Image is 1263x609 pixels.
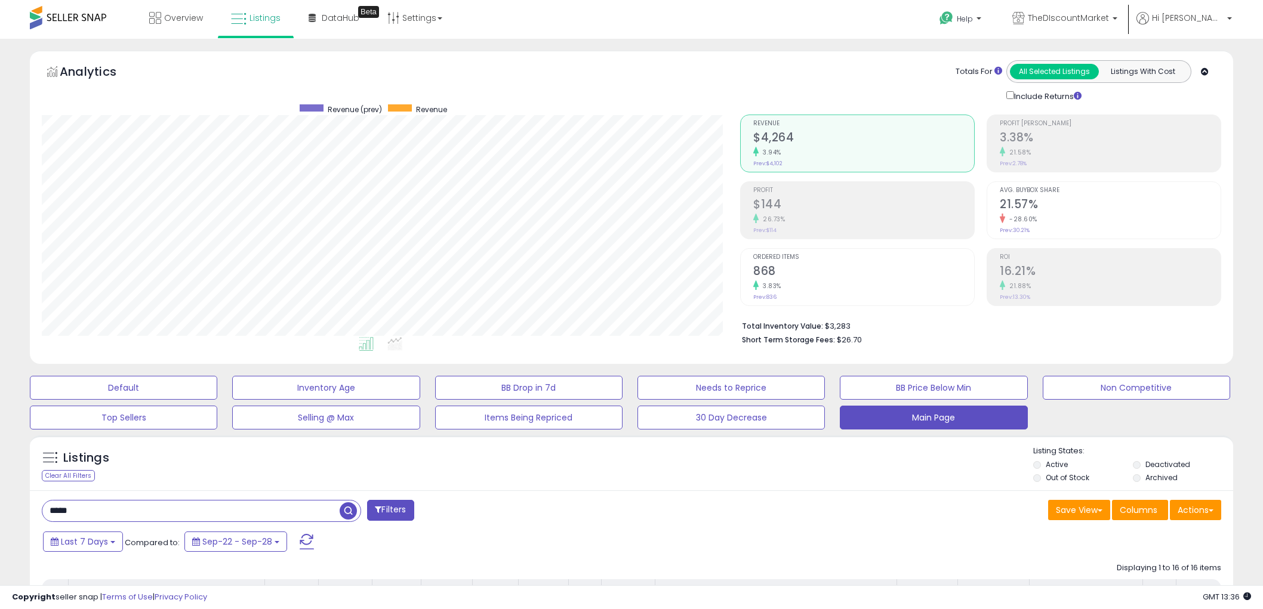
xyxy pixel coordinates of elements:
[435,406,623,429] button: Items Being Repriced
[753,254,974,261] span: Ordered Items
[1098,64,1187,79] button: Listings With Cost
[957,14,973,24] span: Help
[1010,64,1099,79] button: All Selected Listings
[164,12,203,24] span: Overview
[753,227,777,234] small: Prev: $114
[759,148,781,157] small: 3.94%
[637,376,825,400] button: Needs to Reprice
[1000,197,1221,214] h2: 21.57%
[1005,215,1037,224] small: -28.60%
[1145,472,1178,483] label: Archived
[367,500,414,521] button: Filters
[1120,504,1157,516] span: Columns
[1000,131,1221,147] h2: 3.38%
[1033,446,1233,457] p: Listing States:
[416,104,447,115] span: Revenue
[1145,459,1190,469] label: Deactivated
[435,376,623,400] button: BB Drop in 7d
[12,591,56,602] strong: Copyright
[1046,472,1089,483] label: Out of Stock
[1005,282,1031,290] small: 21.88%
[12,592,207,603] div: seller snap | |
[1000,160,1027,167] small: Prev: 2.78%
[742,318,1212,332] li: $3,283
[759,215,785,224] small: 26.73%
[753,131,974,147] h2: $4,264
[753,264,974,280] h2: 868
[1000,227,1030,234] small: Prev: 30.21%
[742,335,835,345] b: Short Term Storage Fees:
[1152,12,1224,24] span: Hi [PERSON_NAME]
[61,536,108,548] span: Last 7 Days
[1005,148,1031,157] small: 21.58%
[30,406,217,429] button: Top Sellers
[102,591,153,602] a: Terms of Use
[1000,293,1030,301] small: Prev: 13.30%
[753,293,777,301] small: Prev: 836
[1046,459,1068,469] label: Active
[1000,264,1221,280] h2: 16.21%
[840,406,1027,429] button: Main Page
[202,536,272,548] span: Sep-22 - Sep-28
[1048,500,1110,520] button: Save View
[837,334,862,345] span: $26.70
[43,531,123,552] button: Last 7 Days
[184,531,287,552] button: Sep-22 - Sep-28
[1000,254,1221,261] span: ROI
[30,376,217,400] button: Default
[753,187,974,194] span: Profit
[155,591,207,602] a: Privacy Policy
[42,470,95,481] div: Clear All Filters
[753,197,974,214] h2: $144
[322,12,359,24] span: DataHub
[930,2,993,39] a: Help
[753,120,974,127] span: Revenue
[1028,12,1109,24] span: TheDIscountMarket
[232,406,420,429] button: Selling @ Max
[1112,500,1168,520] button: Columns
[1000,120,1221,127] span: Profit [PERSON_NAME]
[1117,562,1221,574] div: Displaying 1 to 16 of 16 items
[232,376,420,400] button: Inventory Age
[753,160,783,167] small: Prev: $4,102
[759,282,781,290] small: 3.83%
[358,6,379,18] div: Tooltip anchor
[1000,187,1221,194] span: Avg. Buybox Share
[63,450,109,466] h5: Listings
[1043,376,1230,400] button: Non Competitive
[125,537,180,548] span: Compared to:
[1203,591,1251,602] span: 2025-10-13 13:36 GMT
[742,321,823,331] b: Total Inventory Value:
[1136,12,1232,39] a: Hi [PERSON_NAME]
[328,104,382,115] span: Revenue (prev)
[939,11,954,26] i: Get Help
[60,63,140,83] h5: Analytics
[840,376,1027,400] button: BB Price Below Min
[249,12,281,24] span: Listings
[637,406,825,429] button: 30 Day Decrease
[1170,500,1221,520] button: Actions
[997,89,1096,103] div: Include Returns
[956,66,1002,78] div: Totals For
